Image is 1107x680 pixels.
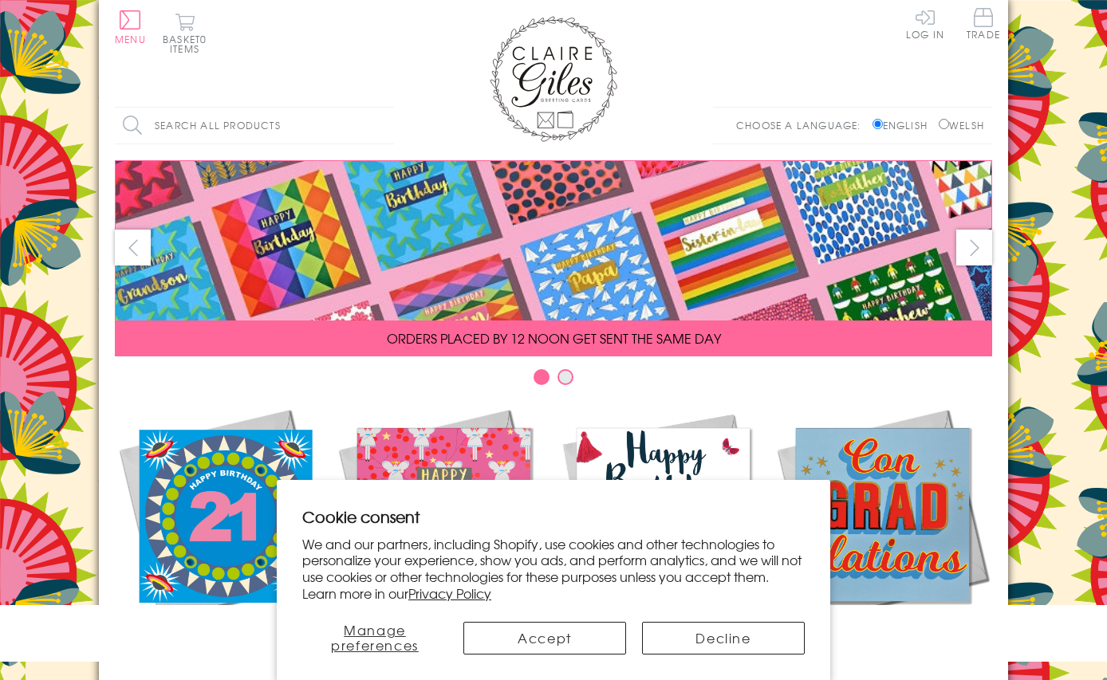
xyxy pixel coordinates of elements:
button: Basket0 items [163,13,207,53]
input: Welsh [939,119,949,129]
input: English [873,119,883,129]
button: prev [115,230,151,265]
img: Claire Giles Greetings Cards [490,16,617,142]
label: English [873,118,936,132]
a: Trade [967,8,1000,42]
p: Choose a language: [736,118,869,132]
a: Privacy Policy [408,584,491,603]
input: Search all products [115,108,394,143]
a: Birthdays [553,405,773,655]
span: ORDERS PLACED BY 12 NOON GET SENT THE SAME DAY [387,328,721,348]
a: New Releases [115,405,334,655]
button: Manage preferences [302,622,447,654]
a: Christmas [334,405,553,655]
button: Menu [115,10,146,44]
label: Welsh [939,118,984,132]
input: Search [378,108,394,143]
button: Carousel Page 2 [557,369,573,385]
span: 0 items [170,32,207,56]
button: Accept [463,622,626,654]
p: We and our partners, including Shopify, use cookies and other technologies to personalize your ex... [302,536,805,602]
button: Decline [642,622,805,654]
h2: Cookie consent [302,505,805,528]
button: Carousel Page 1 (Current Slide) [534,369,550,385]
span: Manage preferences [331,620,419,654]
span: Trade [967,8,1000,39]
a: Log In [906,8,944,39]
button: next [956,230,992,265]
div: Carousel Pagination [115,368,992,393]
a: Academic [773,405,992,655]
span: Menu [115,32,146,46]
